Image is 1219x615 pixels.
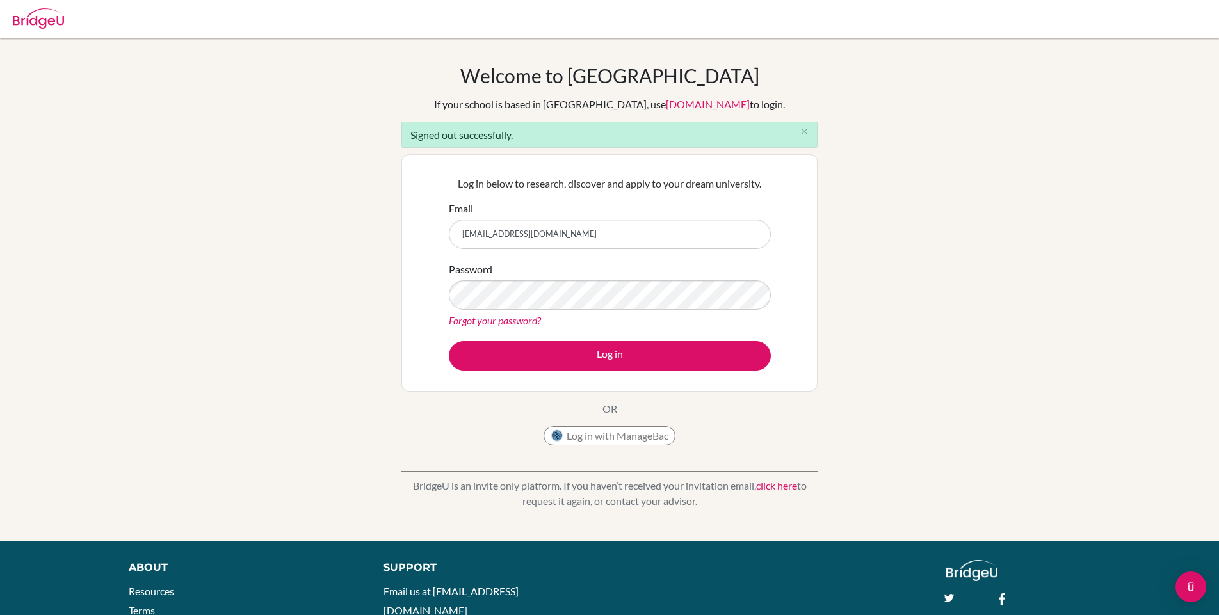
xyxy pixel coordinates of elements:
a: [DOMAIN_NAME] [666,98,750,110]
div: If your school is based in [GEOGRAPHIC_DATA], use to login. [434,97,785,112]
label: Email [449,201,473,216]
a: Forgot your password? [449,314,541,326]
a: Resources [129,585,174,597]
div: Open Intercom Messenger [1175,571,1206,602]
p: Log in below to research, discover and apply to your dream university. [449,176,771,191]
img: logo_white@2x-f4f0deed5e89b7ecb1c2cc34c3e3d731f90f0f143d5ea2071677605dd97b5244.png [946,560,998,581]
a: click here [756,479,797,491]
div: Signed out successfully. [401,122,818,148]
button: Log in with ManageBac [544,426,675,445]
p: OR [602,401,617,417]
h1: Welcome to [GEOGRAPHIC_DATA] [460,64,759,87]
img: Bridge-U [13,8,64,29]
button: Log in [449,341,771,371]
p: BridgeU is an invite only platform. If you haven’t received your invitation email, to request it ... [401,478,818,509]
div: About [129,560,355,575]
label: Password [449,262,492,277]
div: Support [383,560,595,575]
button: Close [791,122,817,141]
i: close [800,127,809,136]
